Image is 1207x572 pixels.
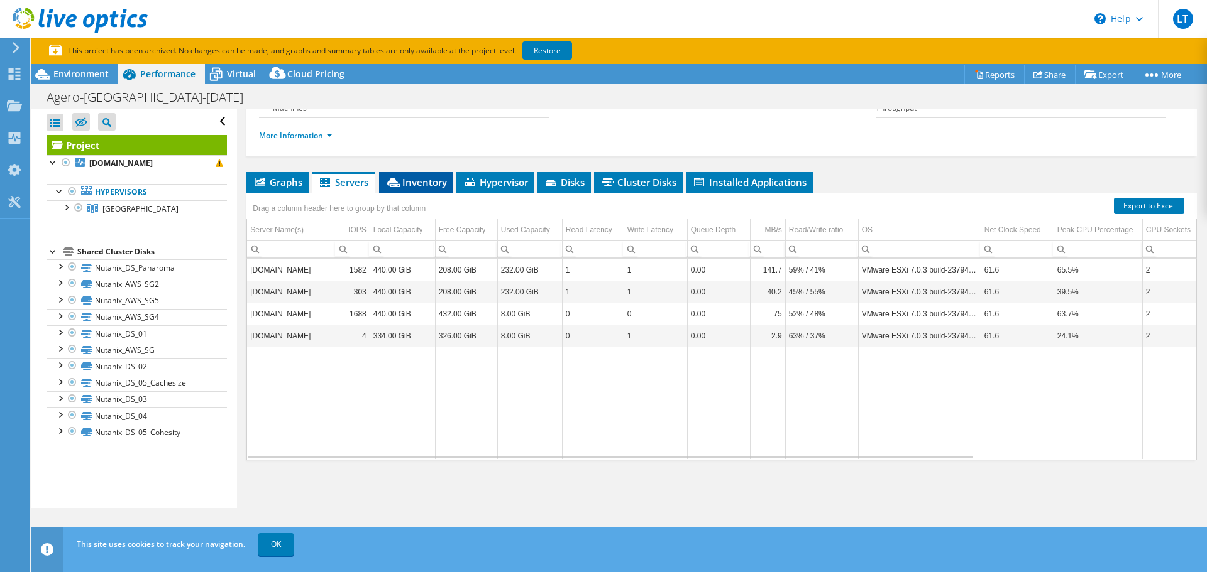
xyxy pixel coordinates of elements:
td: Column MB/s, Value 141.7 [750,259,785,281]
td: Column Write Latency, Value 1 [624,281,687,303]
td: Column CPU Sockets, Value 2 [1142,259,1202,281]
div: Data grid [246,193,1197,460]
td: Column Read/Write ratio, Value 59% / 41% [785,259,858,281]
td: Column Used Capacity, Value 8.00 GiB [497,325,562,347]
span: [GEOGRAPHIC_DATA] [102,203,179,214]
div: MB/s [764,222,781,237]
td: IOPS Column [336,219,370,241]
span: Cluster Disks [600,176,676,188]
td: OS Column [858,219,981,241]
td: Column Free Capacity, Value 432.00 GiB [435,303,497,325]
div: Read Latency [566,222,612,237]
td: Column Write Latency, Value 1 [624,259,687,281]
a: Nutanix_DS_02 [47,358,227,374]
td: Column Local Capacity, Filter cell [370,240,435,257]
a: Nutanix_AWS_SG5 [47,293,227,309]
span: LT [1173,9,1193,29]
td: CPU Sockets Column [1142,219,1202,241]
td: Server Name(s) Column [247,219,336,241]
span: Performance [140,68,196,80]
td: Column Read Latency, Value 1 [562,259,624,281]
td: Free Capacity Column [435,219,497,241]
div: Queue Depth [691,222,736,237]
span: Servers [318,176,368,188]
td: Column Read/Write ratio, Value 63% / 37% [785,325,858,347]
td: Column Used Capacity, Value 8.00 GiB [497,303,562,325]
a: More Information [259,130,333,141]
svg: \n [1094,13,1106,24]
td: Net Clock Speed Column [981,219,1054,241]
td: Column OS, Value VMware ESXi 7.0.3 build-23794027 [858,281,981,303]
a: Nutanix_DS_03 [47,391,227,407]
td: Column Peak CPU Percentage, Value 24.1% [1054,325,1142,347]
a: Boston [47,200,227,217]
td: Column Server Name(s), Filter cell [247,240,336,257]
td: Column Write Latency, Filter cell [624,240,687,257]
td: Column Server Name(s), Value b-esx162ep.corppvt.com [247,281,336,303]
span: Inventory [385,176,447,188]
td: Column Read Latency, Filter cell [562,240,624,257]
td: Column IOPS, Value 1688 [336,303,370,325]
div: Used Capacity [501,222,550,237]
a: Nutanix_DS_04 [47,407,227,424]
td: Column Server Name(s), Value b-esx161ep.corppvt.com [247,325,336,347]
td: Column Peak CPU Percentage, Value 65.5% [1054,259,1142,281]
div: IOPS [348,222,367,237]
td: Column Free Capacity, Filter cell [435,240,497,257]
td: Column Net Clock Speed, Value 61.6 [981,325,1054,347]
div: Net Clock Speed [984,222,1041,237]
td: Read/Write ratio Column [785,219,858,241]
span: Cloud Pricing [287,68,344,80]
h1: Agero-[GEOGRAPHIC_DATA]-[DATE] [41,90,263,104]
td: Column Queue Depth, Value 0.00 [687,259,750,281]
td: Column Net Clock Speed, Value 61.6 [981,259,1054,281]
td: Column Peak CPU Percentage, Value 39.5% [1054,281,1142,303]
td: Column OS, Value VMware ESXi 7.0.3 build-23794027 [858,325,981,347]
td: Peak CPU Percentage Column [1054,219,1142,241]
span: Virtual [227,68,256,80]
td: Column Server Name(s), Value b-esx160ep.corppvt.com [247,303,336,325]
td: Column MB/s, Filter cell [750,240,785,257]
td: Queue Depth Column [687,219,750,241]
a: Nutanix_AWS_SG2 [47,276,227,292]
td: Column Local Capacity, Value 440.00 GiB [370,281,435,303]
td: Column MB/s, Value 75 [750,303,785,325]
td: Column Peak CPU Percentage, Value 63.7% [1054,303,1142,325]
td: Column OS, Value VMware ESXi 7.0.3 build-23794027 [858,259,981,281]
span: Disks [544,176,585,188]
td: Column IOPS, Value 1582 [336,259,370,281]
td: Column MB/s, Value 40.2 [750,281,785,303]
td: Column Read/Write ratio, Value 52% / 48% [785,303,858,325]
td: Column Read Latency, Value 1 [562,281,624,303]
div: Local Capacity [373,222,423,237]
a: Nutanix_DS_Panaroma [47,259,227,276]
td: Column IOPS, Filter cell [336,240,370,257]
td: Column Server Name(s), Value b-esx163ep.corppvt.com [247,259,336,281]
td: MB/s Column [750,219,785,241]
div: Server Name(s) [250,222,304,237]
td: Column Read Latency, Value 0 [562,325,624,347]
a: Share [1024,65,1076,84]
a: Restore [522,41,572,60]
div: Peak CPU Percentage [1057,222,1133,237]
p: This project has been archived. No changes can be made, and graphs and summary tables are only av... [49,44,665,58]
a: Nutanix_DS_01 [47,325,227,342]
span: Installed Applications [692,176,807,188]
td: Column Free Capacity, Value 208.00 GiB [435,281,497,303]
a: Hypervisors [47,184,227,200]
td: Column Local Capacity, Value 440.00 GiB [370,303,435,325]
td: Column Read/Write ratio, Value 45% / 55% [785,281,858,303]
span: Environment [53,68,109,80]
td: Column Queue Depth, Value 0.00 [687,303,750,325]
span: This site uses cookies to track your navigation. [77,539,245,549]
td: Column CPU Sockets, Value 2 [1142,325,1202,347]
span: Graphs [253,176,302,188]
td: Column Read Latency, Value 0 [562,303,624,325]
a: Export to Excel [1114,198,1184,214]
td: Column Used Capacity, Value 232.00 GiB [497,259,562,281]
a: Project [47,135,227,155]
td: Local Capacity Column [370,219,435,241]
a: Nutanix_DS_05_Cachesize [47,375,227,391]
td: Column Queue Depth, Filter cell [687,240,750,257]
td: Write Latency Column [624,219,687,241]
